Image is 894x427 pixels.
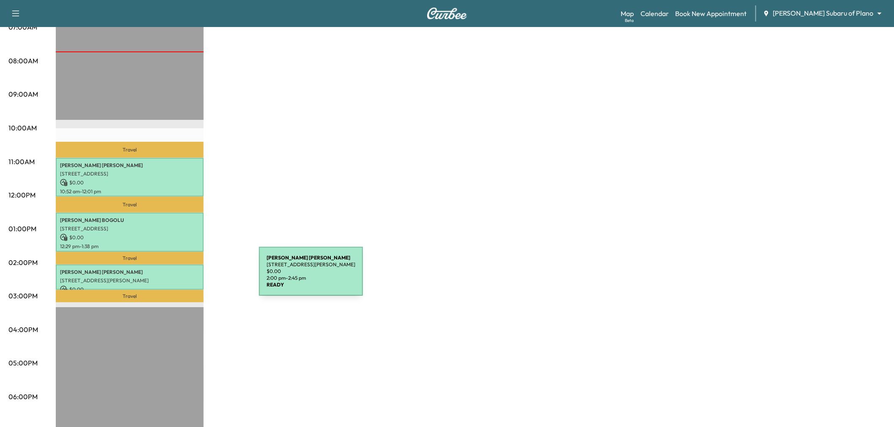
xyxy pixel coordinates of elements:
[625,17,634,24] div: Beta
[8,291,38,301] p: 03:00PM
[60,162,199,169] p: [PERSON_NAME] [PERSON_NAME]
[8,224,36,234] p: 01:00PM
[8,123,37,133] p: 10:00AM
[60,225,199,232] p: [STREET_ADDRESS]
[60,286,199,293] p: $ 0.00
[60,179,199,186] p: $ 0.00
[8,56,38,66] p: 08:00AM
[56,142,204,158] p: Travel
[8,392,38,402] p: 06:00PM
[60,217,199,224] p: [PERSON_NAME] BOGOLU
[8,358,38,368] p: 05:00PM
[56,252,204,265] p: Travel
[60,243,199,250] p: 12:29 pm - 1:38 pm
[621,8,634,19] a: MapBeta
[641,8,669,19] a: Calendar
[60,170,199,177] p: [STREET_ADDRESS]
[8,89,38,99] p: 09:00AM
[56,197,204,213] p: Travel
[60,188,199,195] p: 10:52 am - 12:01 pm
[8,324,38,335] p: 04:00PM
[60,269,199,276] p: [PERSON_NAME] [PERSON_NAME]
[427,8,467,19] img: Curbee Logo
[676,8,747,19] a: Book New Appointment
[60,277,199,284] p: [STREET_ADDRESS][PERSON_NAME]
[773,8,874,18] span: [PERSON_NAME] Subaru of Plano
[8,257,38,268] p: 02:00PM
[8,190,35,200] p: 12:00PM
[60,234,199,241] p: $ 0.00
[8,157,35,167] p: 11:00AM
[56,290,204,303] p: Travel
[8,22,37,32] p: 07:00AM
